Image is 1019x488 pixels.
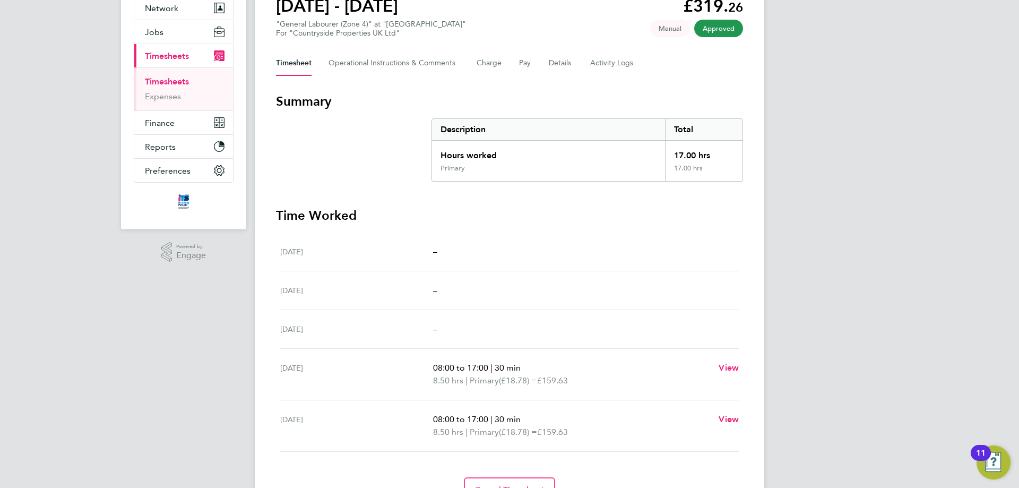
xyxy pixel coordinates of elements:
[276,207,743,224] h3: Time Worked
[276,50,312,76] button: Timesheet
[650,20,690,37] span: This timesheet was manually created.
[431,118,743,182] div: Summary
[161,242,206,262] a: Powered byEngage
[665,164,742,181] div: 17.00 hrs
[537,375,568,386] span: £159.63
[145,51,189,61] span: Timesheets
[276,29,466,38] div: For "Countryside Properties UK Ltd"
[280,284,433,297] div: [DATE]
[719,413,739,426] a: View
[549,50,573,76] button: Details
[176,251,206,260] span: Engage
[145,91,181,101] a: Expenses
[499,427,537,437] span: (£18.78) =
[134,159,233,182] button: Preferences
[465,375,468,386] span: |
[134,111,233,134] button: Finance
[433,414,488,424] span: 08:00 to 17:00
[470,374,499,387] span: Primary
[499,375,537,386] span: (£18.78) =
[470,426,499,439] span: Primary
[432,119,665,140] div: Description
[495,414,521,424] span: 30 min
[280,323,433,336] div: [DATE]
[176,193,191,210] img: itsconstruction-logo-retina.png
[519,50,532,76] button: Pay
[665,119,742,140] div: Total
[976,453,986,467] div: 11
[145,142,176,152] span: Reports
[134,20,233,44] button: Jobs
[145,27,163,37] span: Jobs
[441,164,465,173] div: Primary
[490,414,493,424] span: |
[134,44,233,67] button: Timesheets
[433,363,488,373] span: 08:00 to 17:00
[145,76,189,87] a: Timesheets
[276,93,743,110] h3: Summary
[280,413,433,439] div: [DATE]
[977,446,1011,480] button: Open Resource Center, 11 new notifications
[280,362,433,387] div: [DATE]
[145,3,178,13] span: Network
[176,242,206,251] span: Powered by
[280,245,433,258] div: [DATE]
[433,427,463,437] span: 8.50 hrs
[433,246,437,256] span: –
[719,363,739,373] span: View
[433,324,437,334] span: –
[433,375,463,386] span: 8.50 hrs
[276,20,466,38] div: "General Labourer (Zone 4)" at "[GEOGRAPHIC_DATA]"
[490,363,493,373] span: |
[145,118,175,128] span: Finance
[665,141,742,164] div: 17.00 hrs
[432,141,665,164] div: Hours worked
[145,166,191,176] span: Preferences
[495,363,521,373] span: 30 min
[537,427,568,437] span: £159.63
[719,362,739,374] a: View
[433,285,437,295] span: –
[329,50,460,76] button: Operational Instructions & Comments
[590,50,635,76] button: Activity Logs
[134,67,233,110] div: Timesheets
[719,414,739,424] span: View
[465,427,468,437] span: |
[477,50,502,76] button: Charge
[694,20,743,37] span: This timesheet has been approved.
[134,193,234,210] a: Go to home page
[134,135,233,158] button: Reports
